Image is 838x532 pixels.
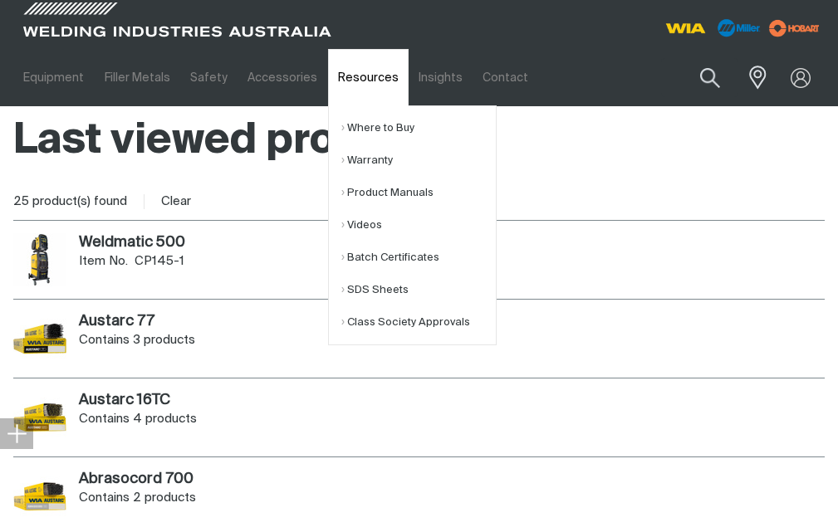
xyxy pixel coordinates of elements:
button: Search products [682,58,738,97]
div: Contains 2 products [79,489,196,508]
a: Videos [341,209,496,242]
ul: Resources Submenu [328,105,497,345]
a: Resources [328,49,409,106]
a: Contact [473,49,538,106]
a: Filler Metals [94,49,179,106]
a: Accessories [238,49,327,106]
a: Warranty [341,144,496,177]
div: Contains 4 products [79,410,197,429]
div: Contains 3 products [79,331,195,350]
a: SDS Sheets [341,274,496,306]
a: Batch Certificates [341,242,496,274]
span: CP145-1 [135,255,184,267]
a: Class Society Approvals [341,306,496,339]
h1: Last viewed products [13,115,825,168]
a: Where to Buy [341,112,496,144]
a: Austarc 16TC [79,393,170,408]
img: Weldmatic 500 [13,233,66,286]
a: Product Manuals [341,177,496,209]
a: Equipment [13,49,94,106]
a: Insights [409,49,473,106]
img: hide socials [7,423,27,443]
a: Weldmatic 500 [79,235,185,250]
a: Austarc 77 [79,314,154,329]
input: Product name or item number... [661,58,738,97]
a: Abrasocord 700 [79,471,194,486]
span: Item No. [79,255,128,267]
img: Austarc 77 [13,312,66,365]
span: 25 product(s) found [13,195,127,207]
button: Clear all last viewed products [144,194,191,208]
img: Abrasocord 700 [13,470,66,523]
img: miller [764,16,825,41]
img: Austarc 16TC [13,391,66,444]
nav: Main [13,49,622,106]
a: Safety [180,49,238,106]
